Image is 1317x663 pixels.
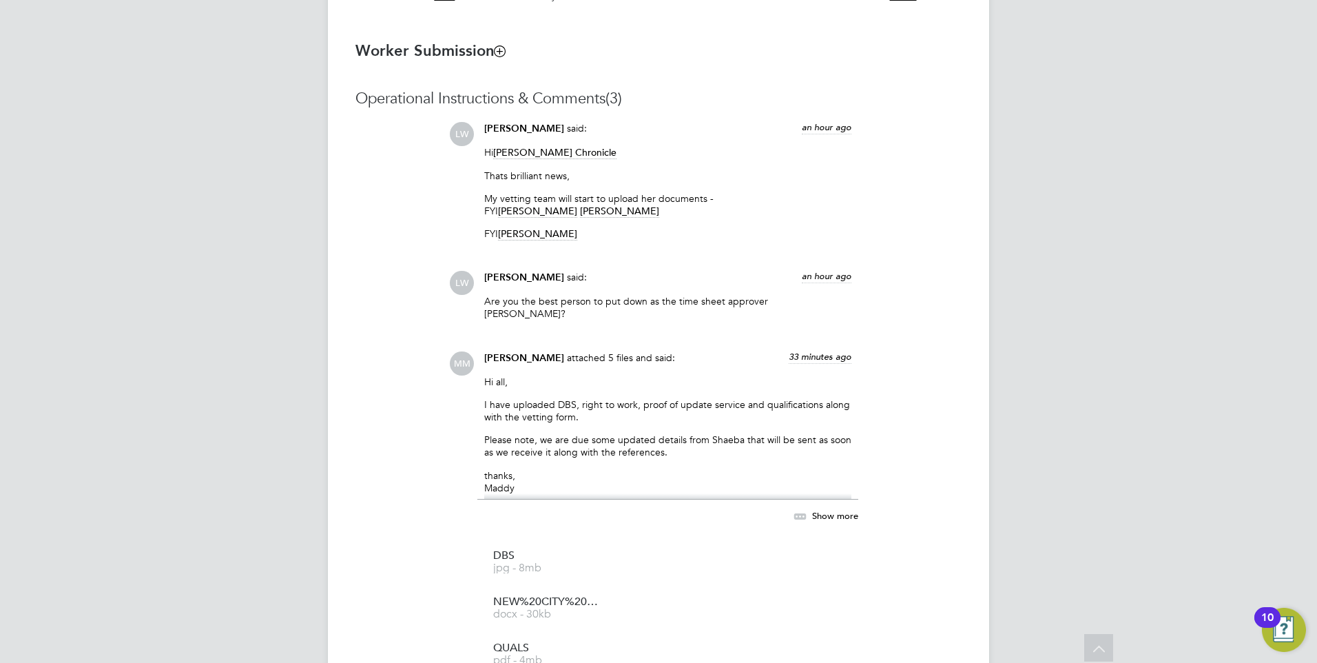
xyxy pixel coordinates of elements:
[789,351,851,363] span: 33 minutes ago
[580,205,659,218] span: [PERSON_NAME]
[493,146,616,159] span: [PERSON_NAME] Chronicle
[567,122,587,134] span: said:
[567,351,675,364] span: attached 5 files and said:
[484,376,851,388] p: Hi all,
[498,227,577,241] span: [PERSON_NAME]
[493,551,603,561] span: DBS
[802,121,851,133] span: an hour ago
[450,271,474,295] span: LW
[484,146,851,159] p: Hi
[484,469,851,494] p: thanks, Maddy
[493,563,603,573] span: jpg - 8mb
[484,352,564,364] span: [PERSON_NAME]
[484,227,851,240] p: FYI
[355,41,505,60] b: Worker Submission
[493,597,603,620] a: NEW%20CITY%20COLLEGE%20FORM docx - 30kb
[484,192,851,217] p: My vetting team will start to upload her documents - FYI
[605,89,622,108] span: (3)
[484,295,851,320] p: Are you the best person to put down as the time sheet approver [PERSON_NAME]?
[567,271,587,283] span: said:
[450,351,474,376] span: MM
[493,597,603,607] span: NEW%20CITY%20COLLEGE%20FORM
[1262,608,1306,652] button: Open Resource Center, 10 new notifications
[498,205,577,218] span: [PERSON_NAME]
[1261,618,1274,635] div: 10
[484,398,851,423] p: I have uploaded DBS, right to work, proof of update service and qualifications along with the vet...
[484,272,564,283] span: [PERSON_NAME]
[493,609,603,620] span: docx - 30kb
[802,270,851,282] span: an hour ago
[812,509,858,521] span: Show more
[493,551,603,573] a: DBS jpg - 8mb
[484,170,851,182] p: Thats brilliant news,
[450,122,474,146] span: LW
[484,123,564,134] span: [PERSON_NAME]
[355,89,962,109] h3: Operational Instructions & Comments
[493,643,603,653] span: QUALS
[484,433,851,458] p: Please note, we are due some updated details from Shaeba that will be sent as soon as we receive ...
